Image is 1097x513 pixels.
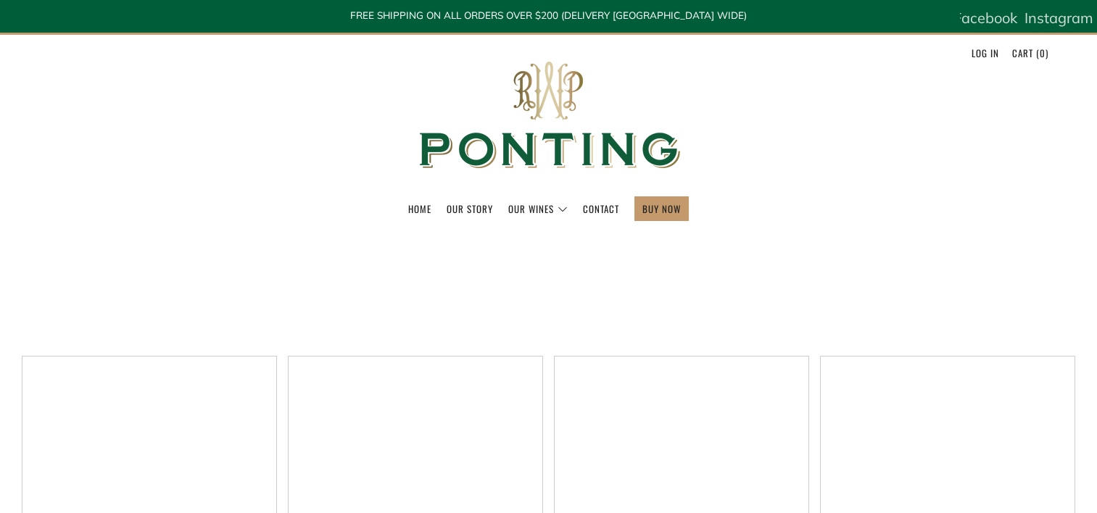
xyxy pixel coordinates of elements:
[583,197,619,220] a: Contact
[447,197,493,220] a: Our Story
[972,41,999,64] a: Log in
[408,197,431,220] a: Home
[953,9,1017,27] span: Facebook
[1040,46,1046,60] span: 0
[1012,41,1048,64] a: Cart (0)
[642,197,681,220] a: BUY NOW
[508,197,568,220] a: Our Wines
[1024,4,1093,33] a: Instagram
[404,35,694,196] img: Ponting Wines
[1024,9,1093,27] span: Instagram
[953,4,1017,33] a: Facebook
